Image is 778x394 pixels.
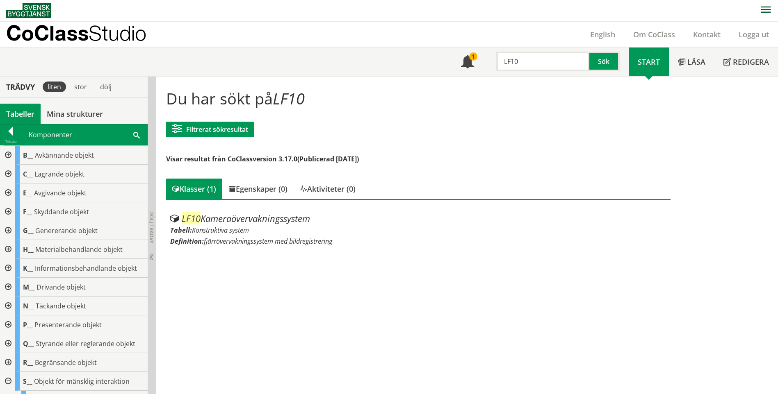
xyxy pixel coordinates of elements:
div: dölj [95,82,116,92]
h1: Du har sökt på [166,89,670,107]
span: M__ [23,283,35,292]
span: LF10 [273,88,305,109]
span: K__ [23,264,33,273]
span: Objekt för mänsklig interaktion [34,377,130,386]
span: Redigera [733,57,769,67]
span: Dölj trädvy [148,211,155,243]
a: Start [629,48,669,76]
span: Q__ [23,339,34,348]
span: (Publicerad [DATE]) [297,154,359,163]
span: B__ [23,151,33,160]
span: Sök i tabellen [133,130,140,139]
span: C__ [23,170,33,179]
a: Redigera [714,48,778,76]
div: Klasser (1) [166,179,222,199]
a: English [581,29,624,39]
a: Läsa [669,48,714,76]
span: Skyddande objekt [34,207,89,216]
button: Sök [589,52,620,71]
a: 1 [452,48,483,76]
div: Kameraövervakningssystem [170,214,674,224]
a: CoClassStudio [6,22,164,47]
span: Drivande objekt [37,283,86,292]
span: P__ [23,320,33,329]
div: liten [43,82,66,92]
span: Visar resultat från CoClassversion 3.17.0 [166,154,297,163]
div: Trädvy [2,82,39,91]
span: Läsa [687,57,705,67]
div: Aktiviteter (0) [294,179,362,199]
span: R__ [23,358,33,367]
span: Avgivande objekt [34,188,87,197]
label: Definition: [170,237,204,246]
button: Filtrerat sökresultat [166,122,254,137]
span: Styrande eller reglerande objekt [36,339,135,348]
span: Notifikationer [461,56,474,69]
span: Start [638,57,660,67]
a: Om CoClass [624,29,684,39]
input: Sök [496,52,589,71]
span: Informationsbehandlande objekt [35,264,137,273]
span: Presenterande objekt [34,320,102,329]
span: Studio [89,21,146,45]
span: Materialbehandlande objekt [35,245,123,254]
div: Egenskaper (0) [222,179,294,199]
span: Avkännande objekt [35,151,94,160]
div: stor [69,82,92,92]
span: Lagrande objekt [34,170,84,179]
span: Täckande objekt [36,301,86,310]
span: N__ [23,301,34,310]
div: 1 [469,52,477,61]
span: Begränsande objekt [35,358,97,367]
div: Komponenter [21,125,147,145]
span: E__ [23,188,32,197]
span: Genererande objekt [35,226,98,235]
span: F__ [23,207,32,216]
span: Konstruktiva system [192,226,249,235]
span: S__ [23,377,32,386]
label: Tabell: [170,226,192,235]
a: Kontakt [684,29,730,39]
span: fjärrövervakningssystem med bildregistrering [204,237,332,246]
img: Svensk Byggtjänst [6,3,51,18]
p: CoClass [6,28,146,38]
a: Mina strukturer [41,104,109,124]
span: LF10 [182,212,201,224]
div: Tillbaka [0,138,21,145]
a: Logga ut [730,29,778,39]
span: G__ [23,226,34,235]
span: H__ [23,245,34,254]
